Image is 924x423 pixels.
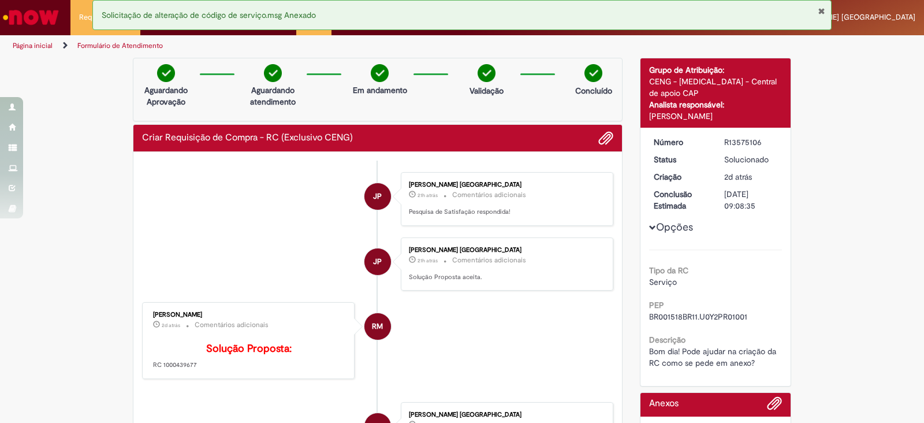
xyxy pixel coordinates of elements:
[649,265,688,276] b: Tipo da RC
[162,322,180,329] span: 2d atrás
[724,171,778,183] div: 29/09/2025 08:56:03
[79,12,120,23] span: Requisições
[575,85,612,97] p: Concluído
[77,41,163,50] a: Formulário de Atendimento
[418,192,438,199] time: 30/09/2025 10:50:52
[645,136,716,148] dt: Número
[598,131,613,146] button: Adicionar anexos
[1,6,61,29] img: ServiceNow
[767,396,782,417] button: Adicionar anexos
[478,64,495,82] img: check-circle-green.png
[409,181,601,188] div: [PERSON_NAME] [GEOGRAPHIC_DATA]
[364,313,391,340] div: Raiane Martins
[157,64,175,82] img: check-circle-green.png
[153,343,345,370] p: RC 1000439677
[409,207,601,217] p: Pesquisa de Satisfação respondida!
[649,76,783,99] div: CENG - [MEDICAL_DATA] - Central de apoio CAP
[649,110,783,122] div: [PERSON_NAME]
[371,64,389,82] img: check-circle-green.png
[649,335,685,345] b: Descrição
[818,6,825,16] button: Fechar Notificação
[138,84,194,107] p: Aguardando Aprovação
[418,257,438,264] time: 30/09/2025 10:50:38
[418,257,438,264] span: 21h atrás
[649,300,664,310] b: PEP
[645,188,716,211] dt: Conclusão Estimada
[364,248,391,275] div: Jediael Domingos Portugal
[724,154,778,165] div: Solucionado
[418,192,438,199] span: 21h atrás
[470,85,504,97] p: Validação
[409,273,601,282] p: Solução Proposta aceita.
[153,311,345,318] div: [PERSON_NAME]
[353,84,407,96] p: Em andamento
[645,171,716,183] dt: Criação
[409,247,601,254] div: [PERSON_NAME] [GEOGRAPHIC_DATA]
[649,311,747,322] span: BR001518BR11.U0Y2PR01001
[373,183,382,210] span: JP
[649,399,679,409] h2: Anexos
[645,154,716,165] dt: Status
[142,133,353,143] h2: Criar Requisição de Compra - RC (Exclusivo CENG) Histórico de tíquete
[13,41,53,50] a: Página inicial
[102,10,316,20] span: Solicitação de alteração de código de serviço.msg Anexado
[649,346,778,368] span: Bom dia! Pode ajudar na criação da RC como se pede em anexo?
[724,188,778,211] div: [DATE] 09:08:35
[264,64,282,82] img: check-circle-green.png
[195,320,269,330] small: Comentários adicionais
[162,322,180,329] time: 29/09/2025 11:42:03
[649,64,783,76] div: Grupo de Atribuição:
[372,313,383,340] span: RM
[452,190,526,200] small: Comentários adicionais
[452,255,526,265] small: Comentários adicionais
[245,84,301,107] p: Aguardando atendimento
[9,35,608,57] ul: Trilhas de página
[724,172,752,182] span: 2d atrás
[724,172,752,182] time: 29/09/2025 08:56:03
[584,64,602,82] img: check-circle-green.png
[724,136,778,148] div: R13575106
[364,183,391,210] div: Jediael Domingos Portugal
[373,248,382,276] span: JP
[781,12,915,22] span: [PERSON_NAME] [GEOGRAPHIC_DATA]
[649,99,783,110] div: Analista responsável:
[409,411,601,418] div: [PERSON_NAME] [GEOGRAPHIC_DATA]
[206,342,292,355] b: Solução Proposta:
[649,277,677,287] span: Serviço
